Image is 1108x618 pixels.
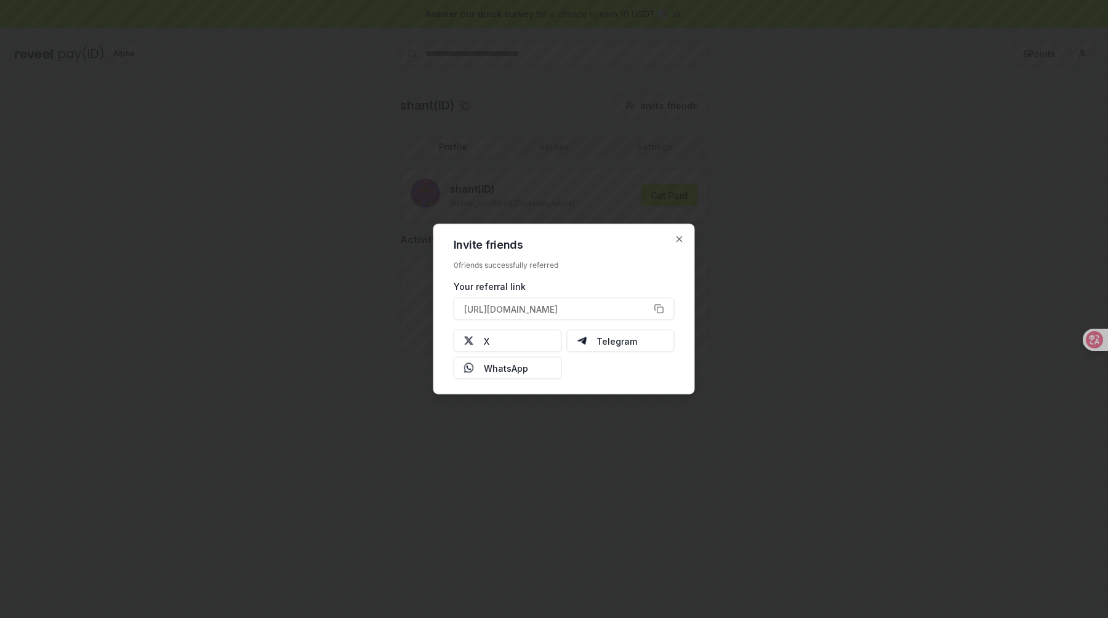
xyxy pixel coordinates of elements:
img: Telegram [577,336,587,346]
button: WhatsApp [454,357,562,379]
h2: Invite friends [454,239,675,251]
button: [URL][DOMAIN_NAME] [454,298,675,320]
img: Whatsapp [464,363,474,373]
button: Telegram [566,330,675,352]
img: X [464,336,474,346]
div: 0 friends successfully referred [454,260,675,270]
button: X [454,330,562,352]
div: Your referral link [454,280,675,293]
span: [URL][DOMAIN_NAME] [464,302,558,315]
